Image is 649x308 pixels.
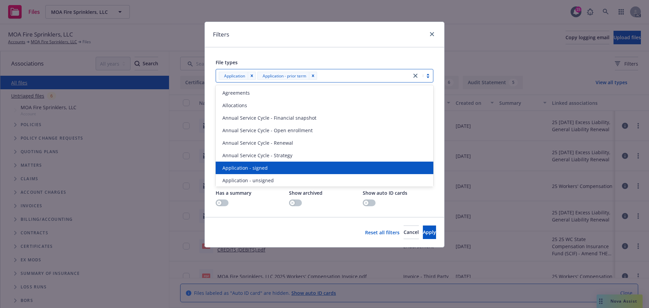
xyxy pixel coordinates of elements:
div: Remove [object Object] [309,72,317,80]
span: Application [224,72,245,79]
button: Cancel [404,226,419,239]
span: Application [221,72,245,79]
span: File types [216,59,238,66]
span: Has a summary [216,190,251,196]
span: Show archived [289,190,322,196]
span: Annual Service Cycle - Financial snapshot [222,114,316,121]
button: Apply [423,226,436,239]
a: close [428,30,436,38]
span: Show auto ID cards [363,190,407,196]
span: Application - prior term [263,72,306,79]
span: Annual Service Cycle - Renewal [222,139,293,146]
span: Agreements [222,89,250,96]
span: Allocations [222,102,247,109]
a: close [411,72,419,80]
div: Remove [object Object] [248,72,256,80]
span: Annual Service Cycle - Strategy [222,152,292,159]
span: Application - signed [222,164,268,171]
span: Annual Service Cycle - Open enrollment [222,127,313,134]
span: Application - prior term [260,72,306,79]
h1: Filters [213,30,229,39]
span: Application - unsigned [222,177,274,184]
span: Cancel [404,229,419,235]
a: Reset all filters [365,229,400,236]
span: Apply [423,229,436,235]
